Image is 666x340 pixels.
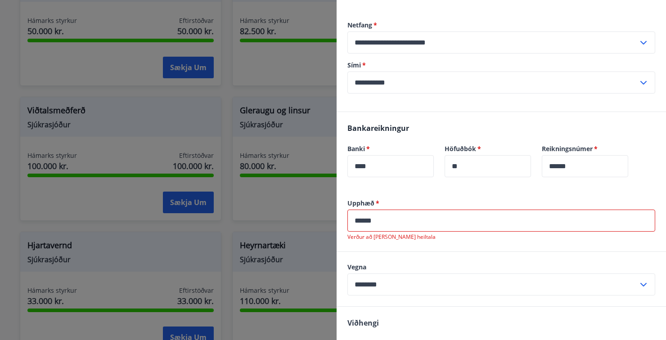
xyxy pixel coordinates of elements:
label: Banki [347,144,434,153]
label: Upphæð [347,199,655,208]
label: Höfuðbók [445,144,531,153]
label: Reikningsnúmer [542,144,628,153]
p: Verður að [PERSON_NAME] heiltala [347,233,655,241]
span: Viðhengi [347,318,379,328]
label: Netfang [347,21,655,30]
label: Vegna [347,263,655,272]
span: Bankareikningur [347,123,409,133]
div: Upphæð [347,210,655,232]
label: Sími [347,61,655,70]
